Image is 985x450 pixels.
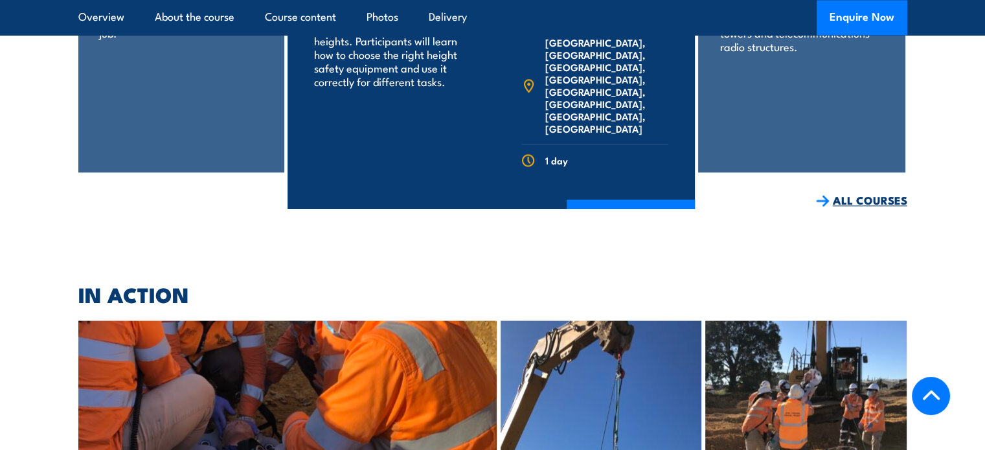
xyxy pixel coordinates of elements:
span: 1 day [545,154,568,166]
span: [GEOGRAPHIC_DATA], [GEOGRAPHIC_DATA], [GEOGRAPHIC_DATA], [GEOGRAPHIC_DATA], [GEOGRAPHIC_DATA], [G... [545,36,668,135]
a: COURSE DETAILS [567,199,695,233]
h2: IN ACTION [78,284,907,302]
a: ALL COURSES [816,193,907,208]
